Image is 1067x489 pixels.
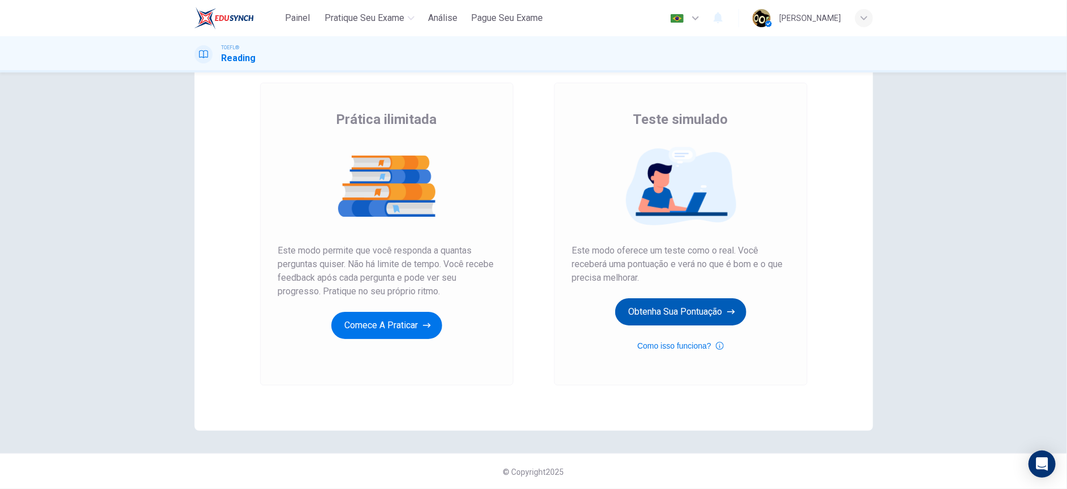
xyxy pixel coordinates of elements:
button: Pratique seu exame [320,8,419,28]
a: EduSynch logo [195,7,280,29]
span: Painel [285,11,310,25]
h1: Reading [222,52,256,65]
button: Obtenha sua pontuação [615,298,746,325]
img: EduSynch logo [195,7,254,29]
span: Pratique seu exame [325,11,404,25]
span: TOEFL® [222,44,240,52]
button: Painel [279,8,316,28]
span: Prática ilimitada [336,110,437,128]
span: Teste simulado [633,110,728,128]
div: [PERSON_NAME] [780,11,841,25]
div: Open Intercom Messenger [1029,451,1056,478]
button: Análise [424,8,462,28]
button: Comece a praticar [331,312,442,339]
span: Pague Seu Exame [471,11,543,25]
span: Este modo permite que você responda a quantas perguntas quiser. Não há limite de tempo. Você rece... [278,244,495,298]
span: Este modo oferece um teste como o real. Você receberá uma pontuação e verá no que é bom e o que p... [572,244,789,285]
img: Profile picture [753,9,771,27]
span: © Copyright 2025 [503,467,564,477]
button: Como isso funciona? [637,339,724,353]
span: Análise [428,11,457,25]
button: Pague Seu Exame [466,8,547,28]
img: pt [670,14,684,23]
